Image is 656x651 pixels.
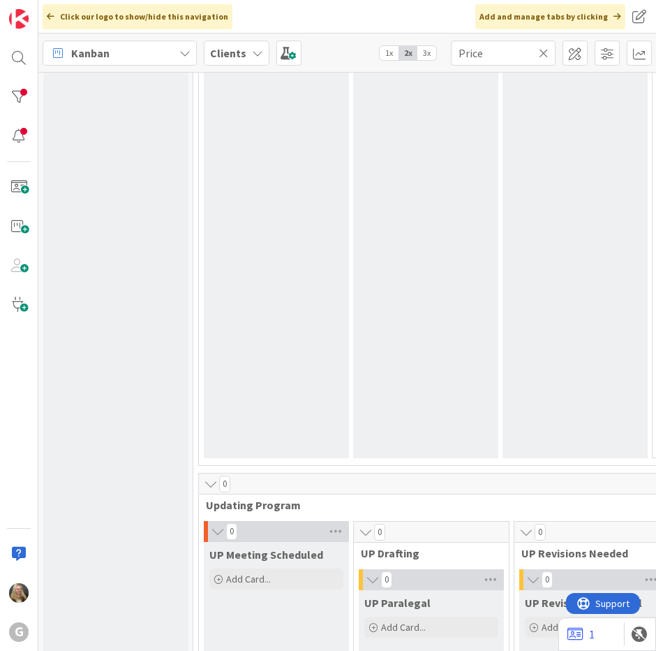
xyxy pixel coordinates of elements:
span: 0 [374,524,385,541]
span: Kanban [71,45,110,61]
b: Clients [210,46,246,60]
span: 0 [381,571,392,588]
span: Add Card... [381,621,426,634]
span: 0 [535,524,546,541]
input: Quick Filter... [451,41,556,66]
span: 0 [226,523,237,540]
span: 2x [398,46,417,60]
div: Add and manage tabs by clicking [475,4,625,29]
span: 0 [542,571,553,588]
span: UP Paralegal [364,596,431,610]
span: UP Revisions Paralegal [525,596,642,610]
span: UP Drafting [361,546,491,560]
span: 0 [219,476,230,492]
span: UP Meeting Scheduled [209,548,323,562]
span: Support [29,2,64,19]
div: Click our logo to show/hide this navigation [43,4,232,29]
a: 1 [567,626,595,643]
span: 3x [417,46,436,60]
span: Add Card... [226,573,271,585]
span: Add Card... [542,621,586,634]
div: G [9,622,29,642]
span: 1x [380,46,398,60]
img: DS [9,583,29,603]
img: Visit kanbanzone.com [9,9,29,29]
